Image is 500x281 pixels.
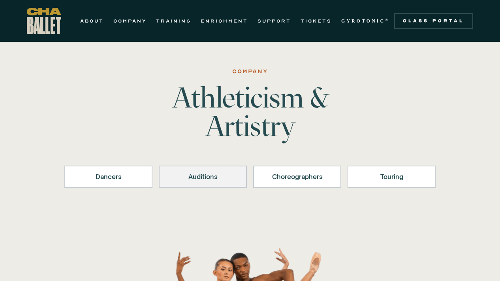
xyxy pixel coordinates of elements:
[358,172,425,181] div: Touring
[113,16,147,26] a: COMPANY
[258,16,291,26] a: SUPPORT
[169,172,237,181] div: Auditions
[253,166,341,188] a: Choreographers
[159,166,247,188] a: Auditions
[399,18,468,24] div: Class Portal
[394,13,473,29] a: Class Portal
[232,67,268,76] div: Company
[301,16,332,26] a: TICKETS
[385,18,389,22] sup: ®
[348,166,436,188] a: Touring
[27,8,61,34] a: home
[80,16,104,26] a: ABOUT
[201,16,248,26] a: ENRICHMENT
[127,83,373,140] h1: Athleticism & Artistry
[156,16,191,26] a: TRAINING
[341,16,389,26] a: GYROTONIC®
[75,172,142,181] div: Dancers
[64,166,152,188] a: Dancers
[263,172,331,181] div: Choreographers
[341,18,385,24] strong: GYROTONIC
